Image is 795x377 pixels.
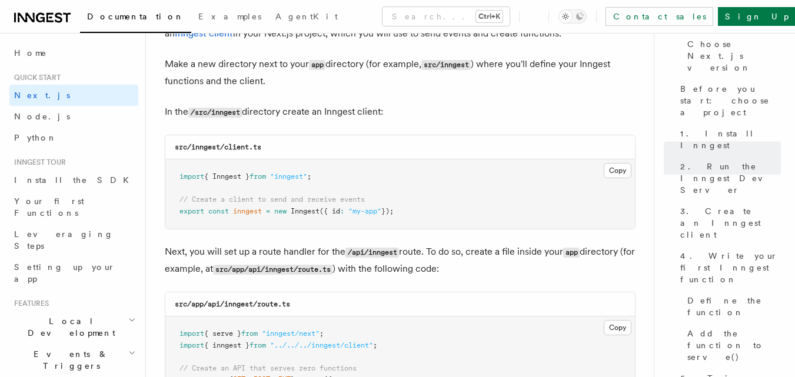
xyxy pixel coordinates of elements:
span: from [250,341,266,349]
span: Choose Next.js version [687,38,781,74]
a: Install the SDK [9,169,138,191]
p: Next, you will set up a route handler for the route. To do so, create a file inside your director... [165,243,636,278]
span: Quick start [9,73,61,82]
span: { serve } [204,329,241,338]
span: Before you start: choose a project [680,83,781,118]
span: Documentation [87,12,184,21]
span: from [241,329,258,338]
button: Local Development [9,311,138,343]
span: Examples [198,12,261,21]
span: import [179,329,204,338]
button: Toggle dark mode [558,9,587,24]
button: Search...Ctrl+K [382,7,510,26]
span: Python [14,133,57,142]
span: Home [14,47,47,59]
a: AgentKit [268,4,345,32]
span: Inngest tour [9,158,66,167]
a: Define the function [683,290,781,323]
span: Next.js [14,91,70,100]
button: Events & Triggers [9,343,138,376]
span: Events & Triggers [9,348,128,372]
span: = [266,207,270,215]
span: }); [381,207,394,215]
a: 3. Create an Inngest client [676,201,781,245]
code: app [563,248,580,258]
span: 1. Install Inngest [680,128,781,151]
a: Add the function to serve() [683,323,781,368]
a: 1. Install Inngest [676,123,781,156]
span: export [179,207,204,215]
a: Leveraging Steps [9,223,138,256]
a: Home [9,42,138,64]
a: Contact sales [606,7,713,26]
span: "../../../inngest/client" [270,341,373,349]
a: Node.js [9,106,138,127]
button: Copy [604,163,631,178]
span: new [274,207,287,215]
span: const [208,207,229,215]
span: { Inngest } [204,172,250,181]
code: /api/inngest [345,248,399,258]
span: ({ id [320,207,340,215]
span: Leveraging Steps [14,229,114,251]
span: "inngest/next" [262,329,320,338]
span: "inngest" [270,172,307,181]
a: Before you start: choose a project [676,78,781,123]
span: 4. Write your first Inngest function [680,250,781,285]
span: Local Development [9,315,128,339]
p: Make a new directory next to your directory (for example, ) where you'll define your Inngest func... [165,56,636,89]
span: // Create an API that serves zero functions [179,364,357,372]
span: AgentKit [275,12,338,21]
span: ; [373,341,377,349]
code: /src/inngest [188,108,242,118]
span: Install the SDK [14,175,136,185]
span: import [179,172,204,181]
a: 4. Write your first Inngest function [676,245,781,290]
span: Add the function to serve() [687,328,781,363]
a: Next.js [9,85,138,106]
code: src/inngest [421,60,471,70]
code: src/inngest/client.ts [175,143,261,151]
span: 2. Run the Inngest Dev Server [680,161,781,196]
span: Inngest [291,207,320,215]
a: Setting up your app [9,256,138,289]
span: Define the function [687,295,781,318]
span: 3. Create an Inngest client [680,205,781,241]
kbd: Ctrl+K [476,11,503,22]
a: Examples [191,4,268,32]
code: src/app/api/inngest/route.ts [213,265,332,275]
code: src/app/api/inngest/route.ts [175,300,290,308]
a: Python [9,127,138,148]
span: inngest [233,207,262,215]
button: Copy [604,320,631,335]
a: Choose Next.js version [683,34,781,78]
code: app [309,60,325,70]
span: from [250,172,266,181]
span: Node.js [14,112,70,121]
span: "my-app" [348,207,381,215]
a: 2. Run the Inngest Dev Server [676,156,781,201]
span: import [179,341,204,349]
span: // Create a client to send and receive events [179,195,365,203]
span: Features [9,299,49,308]
a: Documentation [80,4,191,33]
span: ; [320,329,324,338]
span: ; [307,172,311,181]
span: { inngest } [204,341,250,349]
p: In the directory create an Inngest client: [165,104,636,121]
a: Your first Functions [9,191,138,223]
span: : [340,207,344,215]
span: Setting up your app [14,262,115,283]
span: Your first Functions [14,196,84,218]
